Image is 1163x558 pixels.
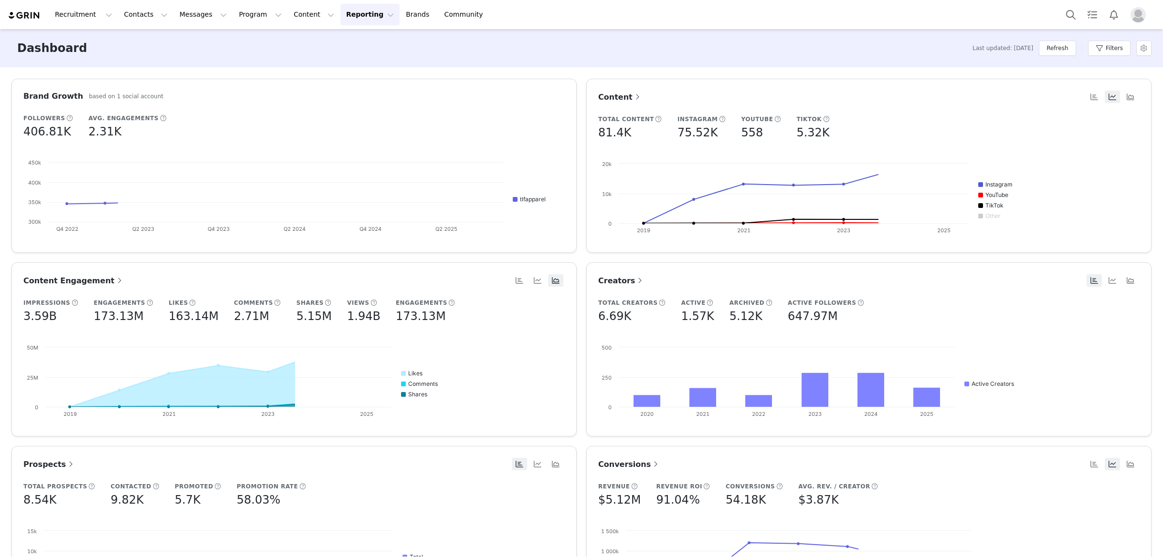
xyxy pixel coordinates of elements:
[111,491,144,508] h5: 9.82K
[920,411,933,417] text: 2025
[237,491,281,508] h5: 58.03%
[808,411,822,417] text: 2023
[359,226,381,232] text: Q4 2024
[598,308,631,325] h5: 6.69K
[598,124,631,141] h5: 81.4K
[1060,4,1081,25] button: Search
[35,404,38,411] text: 0
[94,299,145,307] h5: Engagements
[169,299,188,307] h5: Likes
[49,4,118,25] button: Recruitment
[788,299,856,307] h5: Active Followers
[396,308,446,325] h5: 173.13M
[601,548,619,555] text: 1 000k
[56,226,78,232] text: Q4 2022
[23,491,56,508] h5: 8.54K
[94,308,144,325] h5: 173.13M
[28,179,41,186] text: 400k
[598,299,658,307] h5: Total Creators
[985,202,1004,209] text: TikTok
[677,115,718,124] h5: Instagram
[27,548,37,555] text: 10k
[27,528,37,535] text: 15k
[347,299,369,307] h5: Views
[1131,7,1146,22] img: placeholder-profile.jpg
[23,276,124,285] span: Content Engagement
[162,411,176,417] text: 2021
[598,93,642,102] span: Content
[23,123,71,140] h5: 406.81K
[737,227,751,234] text: 2021
[730,308,762,325] h5: 5.12K
[726,482,775,491] h5: Conversions
[89,92,163,101] h5: based on 1 social account
[340,4,400,25] button: Reporting
[169,308,219,325] h5: 163.14M
[677,124,718,141] h5: 75.52K
[174,4,233,25] button: Messages
[598,491,641,508] h5: $5.12M
[601,528,619,535] text: 1 500k
[741,124,763,141] h5: 558
[598,482,630,491] h5: Revenue
[972,380,1014,387] text: Active Creators
[408,391,427,398] text: Shares
[1039,41,1076,56] button: Refresh
[1103,4,1124,25] button: Notifications
[27,344,38,351] text: 50M
[656,491,700,508] h5: 91.04%
[234,299,273,307] h5: Comments
[1082,4,1103,25] a: Tasks
[598,458,660,470] a: Conversions
[681,308,714,325] h5: 1.57K
[796,115,822,124] h5: TikTok
[234,308,269,325] h5: 2.71M
[726,491,766,508] h5: 54.18K
[985,181,1013,188] text: Instagram
[598,91,642,103] a: Content
[598,276,645,285] span: Creators
[118,4,173,25] button: Contacts
[288,4,340,25] button: Content
[88,123,121,140] h5: 2.31K
[602,161,612,167] text: 20k
[985,191,1008,198] text: YouTube
[408,370,423,377] text: Likes
[730,299,764,307] h5: Archived
[656,482,702,491] h5: Revenue ROI
[132,226,154,232] text: Q2 2023
[88,114,159,123] h5: Avg. Engagements
[8,11,41,20] img: grin logo
[598,115,654,124] h5: Total Content
[837,227,850,234] text: 2023
[23,299,70,307] h5: Impressions
[284,226,306,232] text: Q2 2024
[296,308,332,325] h5: 5.15M
[602,344,612,351] text: 500
[598,275,645,287] a: Creators
[23,308,57,325] h5: 3.59B
[439,4,493,25] a: Community
[28,199,41,206] text: 350k
[408,380,438,387] text: Comments
[237,482,298,491] h5: Promotion Rate
[602,374,612,381] text: 250
[1088,41,1131,56] button: Filters
[435,226,457,232] text: Q2 2025
[208,226,230,232] text: Q4 2023
[985,212,1001,219] text: Other
[602,191,612,197] text: 10k
[796,124,829,141] h5: 5.32K
[261,411,275,417] text: 2023
[640,411,654,417] text: 2020
[637,227,650,234] text: 2019
[63,411,77,417] text: 2019
[233,4,287,25] button: Program
[23,460,75,469] span: Prospects
[598,460,660,469] span: Conversions
[520,196,546,203] text: tlfapparel
[17,40,87,57] h3: Dashboard
[23,275,124,287] a: Content Engagement
[608,404,612,411] text: 0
